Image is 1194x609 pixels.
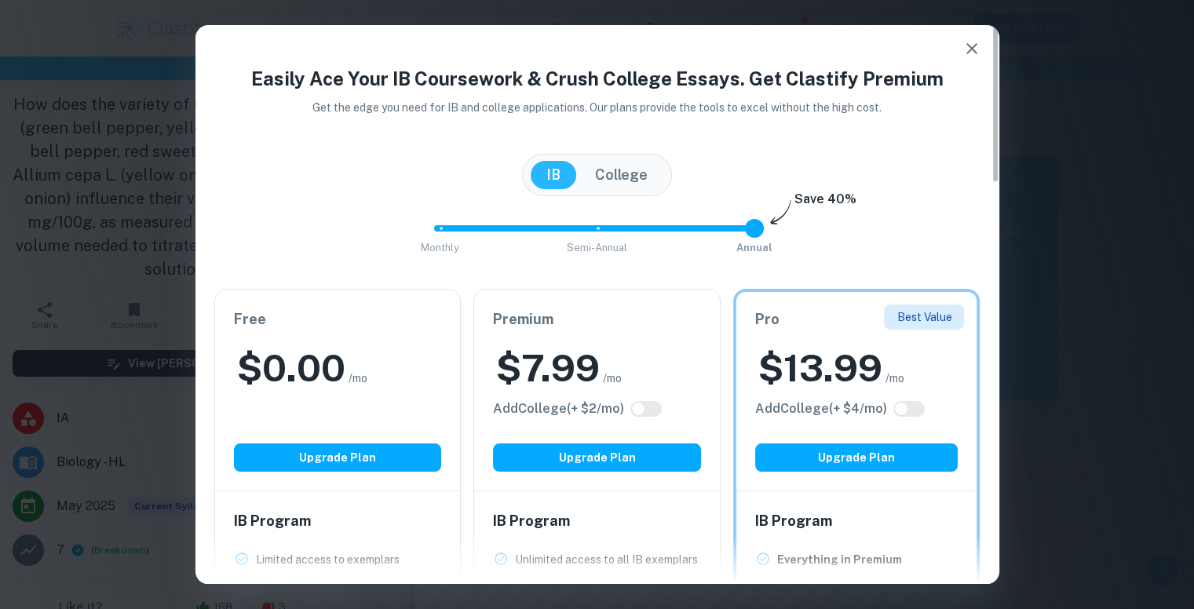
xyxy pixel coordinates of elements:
h6: IB Program [493,510,701,532]
h6: Premium [493,308,701,330]
button: Upgrade Plan [755,443,958,472]
h6: IB Program [234,510,442,532]
h6: Free [234,308,442,330]
span: /mo [885,370,904,387]
h2: $ 7.99 [496,343,600,393]
button: Upgrade Plan [493,443,701,472]
img: subscription-arrow.svg [770,199,791,226]
p: Best Value [896,308,951,326]
h6: Click to see all the additional College features. [493,399,624,418]
span: Monthly [421,242,459,253]
span: Semi-Annual [567,242,627,253]
h2: $ 0.00 [237,343,345,393]
h6: Click to see all the additional College features. [755,399,887,418]
h6: Save 40% [794,190,856,217]
span: /mo [603,370,622,387]
button: College [579,161,663,189]
p: Get the edge you need for IB and college applications. Our plans provide the tools to excel witho... [290,99,904,116]
button: IB [531,161,576,189]
span: Annual [736,242,772,253]
button: Upgrade Plan [234,443,442,472]
h6: Pro [755,308,958,330]
span: /mo [349,370,367,387]
h4: Easily Ace Your IB Coursework & Crush College Essays. Get Clastify Premium [214,64,980,93]
h6: IB Program [755,510,958,532]
h2: $ 13.99 [758,343,882,393]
